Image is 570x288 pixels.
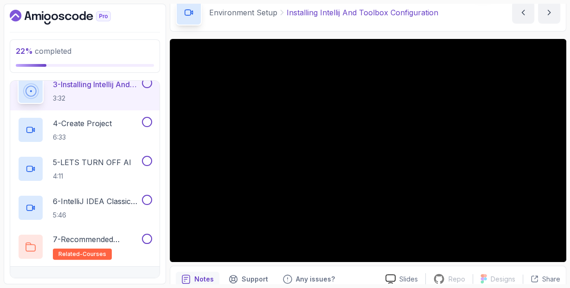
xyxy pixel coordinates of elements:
[277,272,340,287] button: Feedback button
[523,275,560,284] button: Share
[18,276,117,287] h3: 4 - Up And Running With Java
[53,157,131,168] p: 5 - LETS TURN OFF AI
[53,118,112,129] p: 4 - Create Project
[53,234,140,245] p: 7 - Recommended Courses
[53,133,112,142] p: 6:33
[448,275,465,284] p: Repo
[491,275,515,284] p: Designs
[194,275,214,284] p: Notes
[18,234,152,260] button: 7-Recommended Coursesrelated-courses
[58,250,106,258] span: related-courses
[170,39,566,262] iframe: 3 - Installing IntelliJ and ToolBox Configuration
[16,46,71,56] span: completed
[10,10,132,25] a: Dashboard
[378,274,425,284] a: Slides
[542,275,560,284] p: Share
[176,272,219,287] button: notes button
[512,1,534,24] button: previous content
[287,7,438,18] p: Installing Intellij And Toolbox Configuration
[16,46,33,56] span: 22 %
[53,172,131,181] p: 4:11
[18,117,152,143] button: 4-Create Project6:33
[18,156,152,182] button: 5-LETS TURN OFF AI4:11
[399,275,418,284] p: Slides
[53,79,140,90] p: 3 - Installing Intellij And Toolbox Configuration
[18,195,152,221] button: 6-IntelliJ IDEA Classic Vs New UI (User Interface)5:46
[538,1,560,24] button: next content
[223,272,274,287] button: Support button
[209,7,277,18] p: Environment Setup
[53,211,140,220] p: 5:46
[53,94,140,103] p: 3:32
[18,78,152,104] button: 3-Installing Intellij And Toolbox Configuration3:32
[296,275,335,284] p: Any issues?
[242,275,268,284] p: Support
[53,196,140,207] p: 6 - IntelliJ IDEA Classic Vs New UI (User Interface)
